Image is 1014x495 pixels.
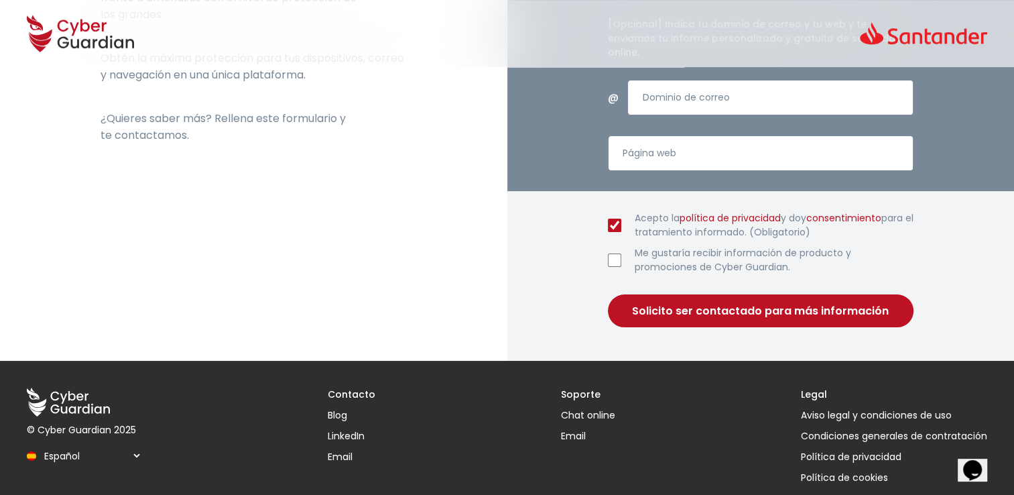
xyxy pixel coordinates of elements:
label: Me gustaría recibir información de producto y promociones de Cyber Guardian. [635,246,914,274]
h3: Contacto [328,388,375,402]
span: @ [608,89,618,106]
button: Chat online [561,408,615,423]
button: Solicito ser contactado para más información [608,294,914,327]
button: Política de cookies [801,471,987,485]
a: Condiciones generales de contratación [801,429,987,443]
a: Email [561,429,615,443]
h3: Soporte [561,388,615,402]
a: LinkedIn [328,429,375,443]
iframe: chat widget [958,441,1001,482]
input: Introduce una página web válida. [608,135,914,171]
p: ¿Quieres saber más? Rellena este formulario y te contactamos. [101,110,407,144]
p: © Cyber Guardian 2025 [27,423,142,437]
label: Acepto la y doy para el tratamiento informado. (Obligatorio) [635,211,914,239]
a: Blog [328,408,375,423]
a: política de privacidad [680,211,781,225]
a: Política de privacidad [801,450,987,464]
a: Aviso legal y condiciones de uso [801,408,987,423]
a: consentimiento [806,211,881,225]
input: Introduce un dominio de correo válido. [627,80,913,115]
a: Email [328,450,375,464]
h3: Legal [801,388,987,402]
